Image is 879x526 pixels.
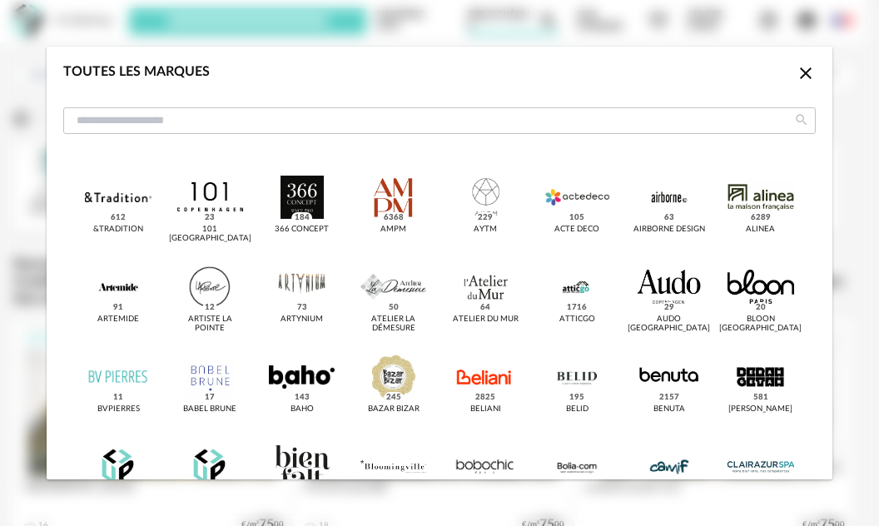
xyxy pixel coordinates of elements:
[662,212,677,224] span: 63
[384,392,404,404] span: 245
[202,212,217,224] span: 23
[386,302,401,314] span: 50
[473,392,498,404] span: 2825
[748,212,773,224] span: 6289
[796,66,816,79] span: Close icon
[111,392,126,404] span: 11
[63,63,210,81] div: Toutes les marques
[657,392,682,404] span: 2157
[291,404,314,414] div: Baho
[169,225,251,244] div: 101 [GEOGRAPHIC_DATA]
[368,404,420,414] div: Bazar Bizar
[633,225,705,235] div: Airborne Design
[381,212,406,224] span: 6368
[93,225,143,235] div: &tradition
[746,225,775,235] div: Alinea
[380,225,406,235] div: AMPM
[281,315,323,325] div: Artynium
[628,315,710,334] div: Audo [GEOGRAPHIC_DATA]
[753,302,768,314] span: 20
[291,392,311,404] span: 143
[559,315,595,325] div: Atticgo
[474,225,497,235] div: AYTM
[275,225,329,235] div: 366 Concept
[111,302,126,314] span: 91
[728,404,792,414] div: [PERSON_NAME]
[97,404,140,414] div: BVpierres
[475,212,495,224] span: 229
[564,302,589,314] span: 1716
[202,302,217,314] span: 12
[554,225,599,235] div: Acte DECO
[108,212,128,224] span: 612
[202,392,217,404] span: 17
[294,302,309,314] span: 73
[97,315,139,325] div: Artemide
[47,47,832,479] div: dialog
[478,302,493,314] span: 64
[567,212,587,224] span: 105
[470,404,501,414] div: Beliani
[173,315,246,334] div: Artiste La Pointe
[183,404,236,414] div: Babel Brune
[453,315,519,325] div: Atelier du Mur
[291,212,311,224] span: 184
[357,315,430,334] div: Atelier La Démesure
[567,392,587,404] span: 195
[566,404,588,414] div: Belid
[719,315,802,334] div: BLOON [GEOGRAPHIC_DATA]
[653,404,685,414] div: Benuta
[751,392,771,404] span: 581
[662,302,677,314] span: 29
